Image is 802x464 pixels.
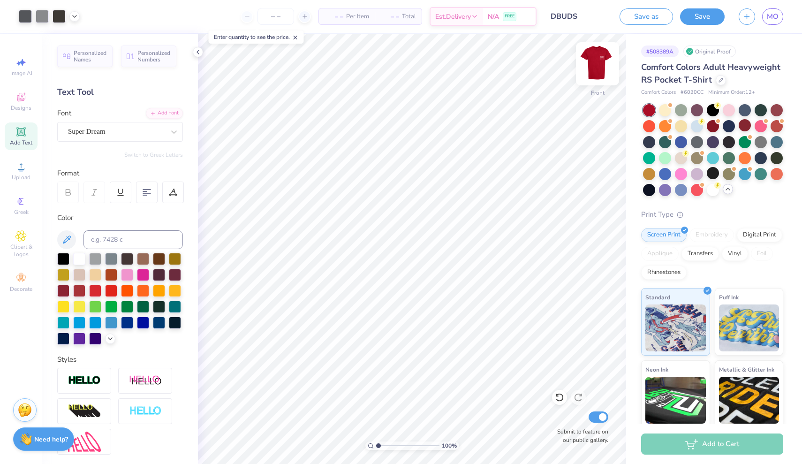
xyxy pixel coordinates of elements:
div: Original Proof [683,46,736,57]
img: 3d Illusion [68,404,101,419]
span: Add Text [10,139,32,146]
span: – – [325,12,343,22]
span: Minimum Order: 12 + [708,89,755,97]
strong: Need help? [34,435,68,444]
span: Standard [645,292,670,302]
span: FREE [505,13,514,20]
div: Front [591,89,605,97]
span: Image AI [10,69,32,77]
div: Print Type [641,209,783,220]
span: Clipart & logos [5,243,38,258]
span: Decorate [10,285,32,293]
div: Add Font [146,108,183,119]
button: Save [680,8,725,25]
div: Screen Print [641,228,687,242]
img: Puff Ink [719,304,779,351]
span: Comfort Colors [641,89,676,97]
span: – – [380,12,399,22]
label: Font [57,108,71,119]
div: Vinyl [722,247,748,261]
img: Standard [645,304,706,351]
div: Text Tool [57,86,183,99]
button: Save as [620,8,673,25]
span: Per Item [346,12,369,22]
span: Comfort Colors Adult Heavyweight RS Pocket T-Shirt [641,61,780,85]
span: Greek [14,208,29,216]
span: Upload [12,174,30,181]
img: Free Distort [68,432,101,452]
div: Foil [751,247,773,261]
input: e.g. 7428 c [83,230,183,249]
span: Total [402,12,416,22]
span: Puff Ink [719,292,739,302]
div: Color [57,213,183,223]
div: Digital Print [737,228,782,242]
div: Styles [57,354,183,365]
div: Embroidery [689,228,734,242]
img: Stroke [68,375,101,386]
div: Rhinestones [641,266,687,280]
span: 100 % [442,441,457,450]
span: Neon Ink [645,365,668,374]
label: Submit to feature on our public gallery. [552,427,608,444]
span: Est. Delivery [435,12,471,22]
img: Shadow [129,375,162,387]
div: Transfers [681,247,719,261]
span: # 6030CC [681,89,704,97]
img: Neon Ink [645,377,706,424]
img: Negative Space [129,406,162,417]
a: MO [762,8,783,25]
div: Applique [641,247,679,261]
div: # 508389A [641,46,679,57]
span: Designs [11,104,31,112]
span: Personalized Names [74,50,107,63]
img: Metallic & Glitter Ink [719,377,779,424]
img: Front [579,45,616,83]
span: Metallic & Glitter Ink [719,365,774,374]
input: – – [257,8,294,25]
div: Format [57,168,184,179]
div: Enter quantity to see the price. [209,30,304,44]
span: Personalized Numbers [137,50,171,63]
span: N/A [488,12,499,22]
input: Untitled Design [544,7,613,26]
span: MO [767,11,779,22]
button: Switch to Greek Letters [124,151,183,159]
